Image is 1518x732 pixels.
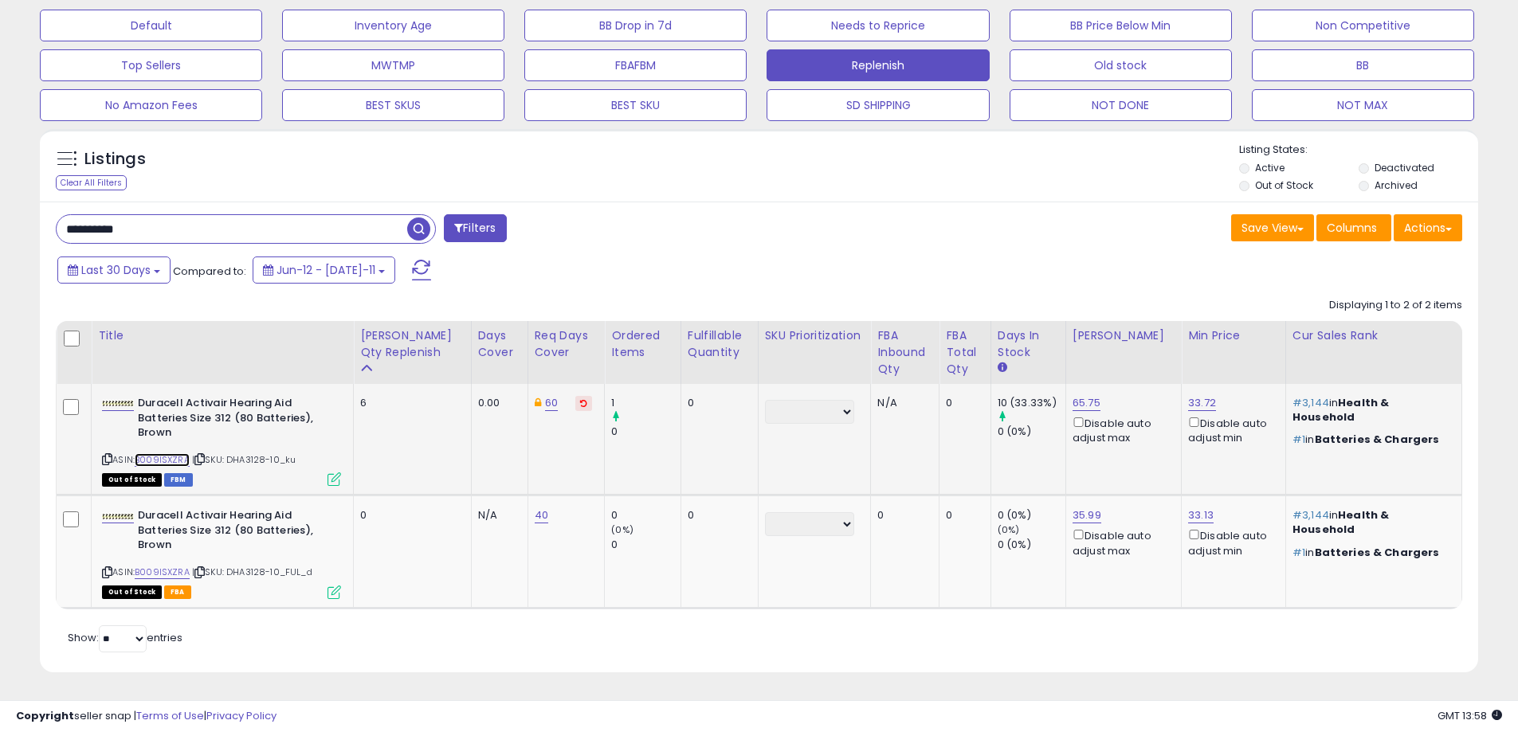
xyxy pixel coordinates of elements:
[1010,89,1232,121] button: NOT DONE
[524,89,747,121] button: BEST SKU
[1252,89,1474,121] button: NOT MAX
[360,508,459,523] div: 0
[1327,220,1377,236] span: Columns
[135,453,190,467] a: B009ISXZRA
[1329,298,1462,313] div: Displaying 1 to 2 of 2 items
[1255,178,1313,192] label: Out of Stock
[998,538,1065,552] div: 0 (0%)
[1188,507,1214,523] a: 33.13
[282,10,504,41] button: Inventory Age
[611,396,681,410] div: 1
[102,473,162,487] span: All listings that are currently out of stock and unavailable for purchase on Amazon
[444,214,506,242] button: Filters
[102,513,134,519] img: 31TDly44TLL._SL40_.jpg
[1073,395,1100,411] a: 65.75
[1315,432,1440,447] span: Batteries & Chargers
[1292,396,1449,425] p: in
[1073,414,1169,445] div: Disable auto adjust max
[1073,327,1175,344] div: [PERSON_NAME]
[1292,395,1389,425] span: Health & Household
[877,327,932,378] div: FBA inbound Qty
[253,256,395,284] button: Jun-12 - [DATE]-11
[946,327,983,378] div: FBA Total Qty
[1292,507,1389,537] span: Health & Household
[688,508,746,523] div: 0
[998,396,1065,410] div: 10 (33.33%)
[1315,545,1440,560] span: Batteries & Chargers
[1316,214,1391,241] button: Columns
[765,327,865,344] div: SKU Prioritization
[478,508,516,523] div: N/A
[68,630,182,645] span: Show: entries
[1375,161,1434,174] label: Deactivated
[524,10,747,41] button: BB Drop in 7d
[102,396,341,484] div: ASIN:
[611,508,681,523] div: 0
[40,10,262,41] button: Default
[758,321,871,384] th: CSV column name: cust_attr_3_SKU Prioritization
[877,508,927,523] div: 0
[1073,507,1101,523] a: 35.99
[1010,49,1232,81] button: Old stock
[1292,432,1305,447] span: #1
[611,327,674,361] div: Ordered Items
[535,507,548,523] a: 40
[1292,545,1305,560] span: #1
[360,327,465,361] div: [PERSON_NAME] Qty Replenish
[102,400,134,406] img: 31TDly44TLL._SL40_.jpg
[688,327,751,361] div: Fulfillable Quantity
[1292,327,1455,344] div: Cur Sales Rank
[102,508,341,597] div: ASIN:
[611,538,681,552] div: 0
[192,453,296,466] span: | SKU: DHA3128-10_ku
[164,473,193,487] span: FBM
[56,175,127,190] div: Clear All Filters
[545,395,558,411] a: 60
[277,262,375,278] span: Jun-12 - [DATE]-11
[40,49,262,81] button: Top Sellers
[360,396,459,410] div: 6
[1239,143,1478,158] p: Listing States:
[81,262,151,278] span: Last 30 Days
[1010,10,1232,41] button: BB Price Below Min
[138,508,331,557] b: Duracell Activair Hearing Aid Batteries Size 312 (80 Batteries), Brown
[1231,214,1314,241] button: Save View
[354,321,472,384] th: Please note that this number is a calculation based on your required days of coverage and your ve...
[135,566,190,579] a: B009ISXZRA
[611,523,633,536] small: (0%)
[282,89,504,121] button: BEST SKUS
[1255,161,1285,174] label: Active
[192,566,312,578] span: | SKU: DHA3128-10_FUL_d
[478,327,521,361] div: Days Cover
[138,396,331,444] b: Duracell Activair Hearing Aid Batteries Size 312 (80 Batteries), Brown
[1394,214,1462,241] button: Actions
[57,256,171,284] button: Last 30 Days
[478,396,516,410] div: 0.00
[688,396,746,410] div: 0
[282,49,504,81] button: MWTMP
[206,708,277,723] a: Privacy Policy
[1188,327,1279,344] div: Min Price
[767,89,989,121] button: SD SHIPPING
[98,327,347,344] div: Title
[1375,178,1418,192] label: Archived
[102,585,162,599] span: All listings that are currently out of stock and unavailable for purchase on Amazon
[767,10,989,41] button: Needs to Reprice
[1188,526,1273,558] div: Disable auto adjust min
[1292,507,1329,523] span: #3,144
[1438,708,1502,723] span: 2025-08-11 13:58 GMT
[998,327,1059,361] div: Days In Stock
[946,508,978,523] div: 0
[1252,10,1474,41] button: Non Competitive
[136,708,204,723] a: Terms of Use
[40,89,262,121] button: No Amazon Fees
[998,361,1007,375] small: Days In Stock.
[877,396,927,410] div: N/A
[611,425,681,439] div: 0
[173,264,246,279] span: Compared to:
[16,709,277,724] div: seller snap | |
[1252,49,1474,81] button: BB
[535,327,598,361] div: Req Days Cover
[767,49,989,81] button: Replenish
[998,523,1020,536] small: (0%)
